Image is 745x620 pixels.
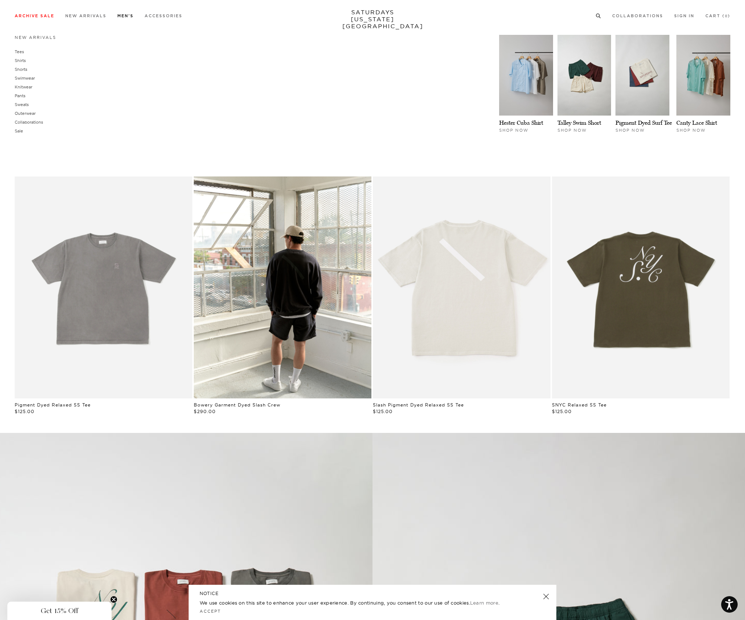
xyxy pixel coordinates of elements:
a: SNYC Relaxed SS Tee [552,402,607,408]
a: Accept [200,609,221,614]
a: New Arrivals [15,35,56,40]
a: Accessories [145,14,182,18]
a: Sweats [15,102,29,107]
h5: NOTICE [200,590,545,597]
a: Men's [117,14,134,18]
a: SATURDAYS[US_STATE][GEOGRAPHIC_DATA] [342,9,403,30]
span: $290.00 [194,409,216,414]
a: Slash Pigment Dyed Relaxed SS Tee [373,402,464,408]
span: $125.00 [373,409,393,414]
a: Archive Sale [15,14,54,18]
a: Collaborations [612,14,663,18]
a: Learn more [470,600,498,606]
a: Hester Cuba Shirt [499,119,543,126]
a: Bowery Garment Dyed Slash Crew [194,402,280,408]
a: Swimwear [15,76,35,81]
div: Get 15% OffClose teaser [7,602,112,620]
a: Knitwear [15,84,32,90]
small: 0 [725,15,728,18]
span: $125.00 [15,409,34,414]
a: Pants [15,93,25,98]
a: Shorts [15,67,27,72]
a: Sign In [674,14,694,18]
span: $125.00 [552,409,572,414]
a: Outerwear [15,111,36,116]
button: Close teaser [110,596,117,603]
a: Pigment Dyed Relaxed SS Tee [15,402,91,408]
a: Shirts [15,58,26,63]
a: Canty Lace Shirt [676,119,717,126]
a: Cart (0) [705,14,730,18]
a: Collaborations [15,120,43,125]
a: Tees [15,49,24,54]
span: Get 15% Off [41,606,78,615]
a: Pigment Dyed Surf Tee [615,119,672,126]
a: Talley Swim Short [557,119,601,126]
p: We use cookies on this site to enhance your user experience. By continuing, you consent to our us... [200,599,519,606]
a: Sale [15,128,23,134]
a: New Arrivals [65,14,106,18]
